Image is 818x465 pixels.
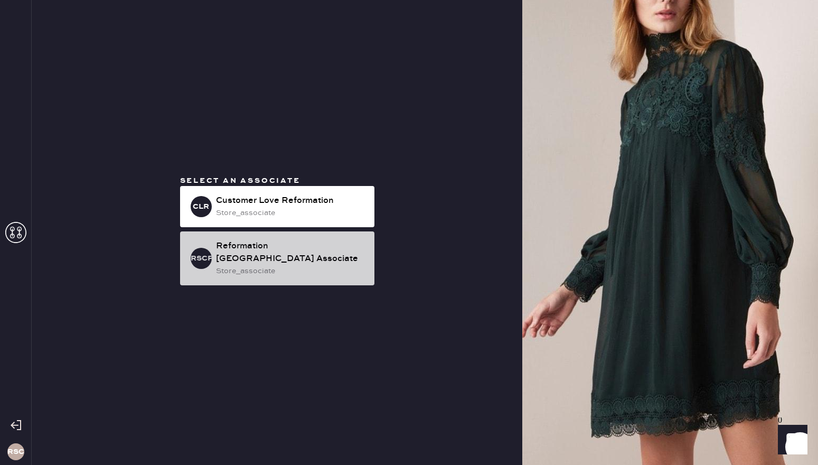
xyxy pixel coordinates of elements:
h3: RSCP [7,448,24,455]
span: Select an associate [180,176,300,185]
div: store_associate [216,265,366,277]
h3: CLR [193,203,209,210]
h3: RSCPA [191,255,212,262]
iframe: Front Chat [768,417,813,463]
div: Reformation [GEOGRAPHIC_DATA] Associate [216,240,366,265]
div: store_associate [216,207,366,219]
div: Customer Love Reformation [216,194,366,207]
